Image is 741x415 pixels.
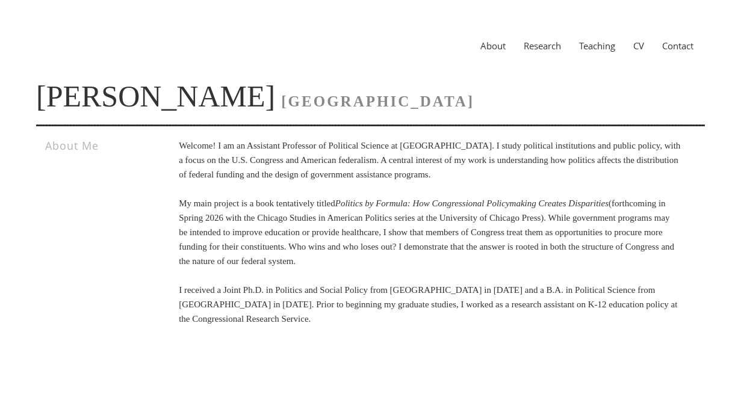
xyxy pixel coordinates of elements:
[515,40,570,52] a: Research
[45,138,146,153] h3: About Me
[471,40,515,52] a: About
[36,79,275,113] a: [PERSON_NAME]
[281,93,474,109] span: [GEOGRAPHIC_DATA]
[624,40,653,52] a: CV
[335,198,609,208] i: Politics by Formula: How Congressional Policymaking Creates Disparities
[653,40,702,52] a: Contact
[179,138,680,326] p: Welcome! I am an Assistant Professor of Political Science at [GEOGRAPHIC_DATA]. I study political...
[570,40,624,52] a: Teaching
